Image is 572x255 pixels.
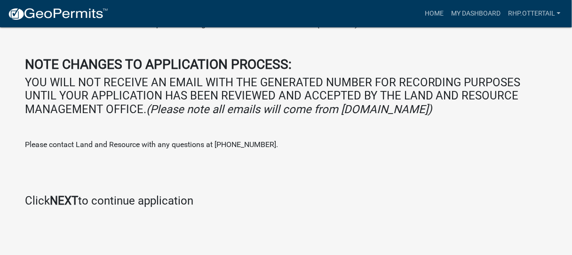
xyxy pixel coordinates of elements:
h4: YOU WILL NOT RECEIVE AN EMAIL WITH THE GENERATED NUMBER FOR RECORDING PURPOSES UNTIL YOUR APPLICA... [25,76,547,117]
a: Home [421,5,447,23]
h4: Click to continue application [25,195,547,208]
i: ie(PT-YYYY-#) [311,20,358,29]
p: Please contact Land and Resource with any questions at [PHONE_NUMBER]. [25,140,547,151]
strong: NEXT [50,195,78,208]
a: RHP.Ottertail [504,5,564,23]
a: My Dashboard [447,5,504,23]
i: (Please note all emails will come from [DOMAIN_NAME]) [146,103,432,116]
strong: NOTE CHANGES TO APPLICATION PROCESS: [25,57,292,72]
